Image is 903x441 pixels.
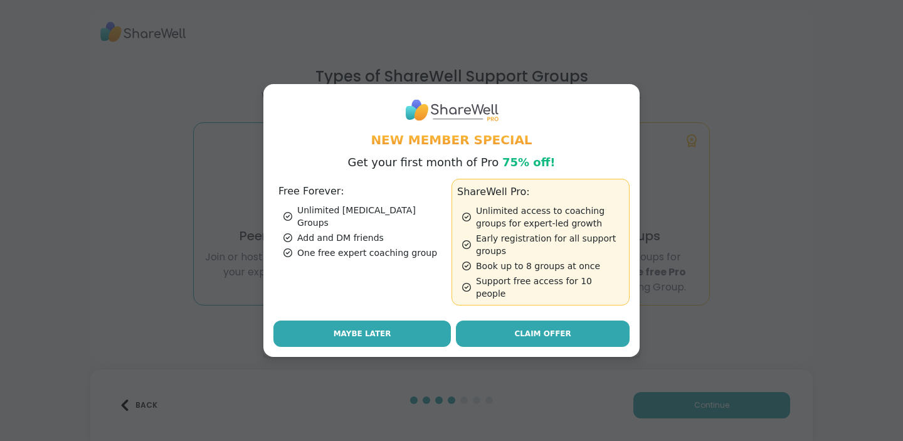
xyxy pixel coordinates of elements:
[283,247,446,259] div: One free expert coaching group
[273,131,630,149] h1: New Member Special
[348,154,556,171] p: Get your first month of Pro
[462,232,624,257] div: Early registration for all support groups
[283,204,446,229] div: Unlimited [MEDICAL_DATA] Groups
[502,156,556,169] span: 75% off!
[457,184,624,199] h3: ShareWell Pro:
[334,328,391,339] span: Maybe Later
[462,260,624,272] div: Book up to 8 groups at once
[278,184,446,199] h3: Free Forever:
[462,205,624,230] div: Unlimited access to coaching groups for expert-led growth
[404,94,499,126] img: ShareWell Logo
[456,321,630,347] a: Claim Offer
[273,321,451,347] button: Maybe Later
[283,231,446,244] div: Add and DM friends
[462,275,624,300] div: Support free access for 10 people
[514,328,571,339] span: Claim Offer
